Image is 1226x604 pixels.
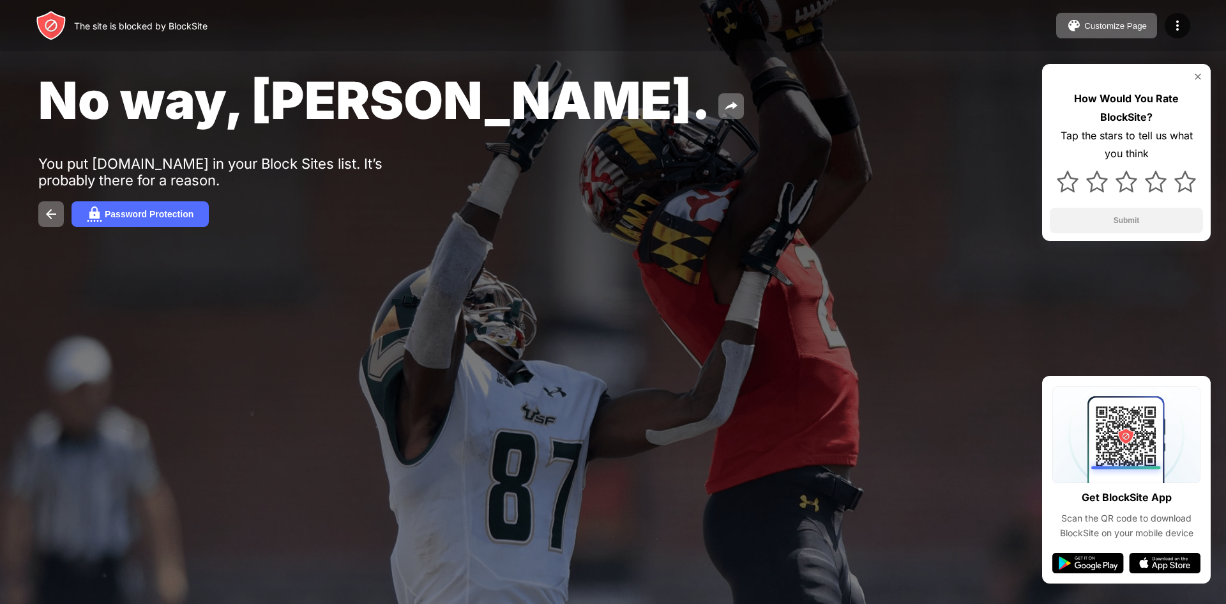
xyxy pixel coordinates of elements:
[1145,171,1167,192] img: star.svg
[38,155,433,189] div: You put [DOMAIN_NAME] in your Block Sites list. It’s probably there for a reason.
[36,10,66,41] img: header-logo.svg
[1066,18,1082,33] img: pallet.svg
[1056,13,1157,38] button: Customize Page
[1084,21,1147,31] div: Customize Page
[38,69,711,131] span: No way, [PERSON_NAME].
[1057,171,1078,192] img: star.svg
[1174,171,1196,192] img: star.svg
[1082,488,1172,507] div: Get BlockSite App
[1052,386,1200,483] img: qrcode.svg
[74,20,208,31] div: The site is blocked by BlockSite
[1052,511,1200,540] div: Scan the QR code to download BlockSite on your mobile device
[1050,127,1203,164] div: Tap the stars to tell us what you think
[43,206,59,222] img: back.svg
[1086,171,1108,192] img: star.svg
[105,209,193,219] div: Password Protection
[1193,72,1203,82] img: rate-us-close.svg
[1129,553,1200,573] img: app-store.svg
[1050,208,1203,233] button: Submit
[723,98,739,114] img: share.svg
[1170,18,1185,33] img: menu-icon.svg
[87,206,102,222] img: password.svg
[72,201,209,227] button: Password Protection
[1116,171,1137,192] img: star.svg
[1050,89,1203,127] div: How Would You Rate BlockSite?
[1052,553,1124,573] img: google-play.svg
